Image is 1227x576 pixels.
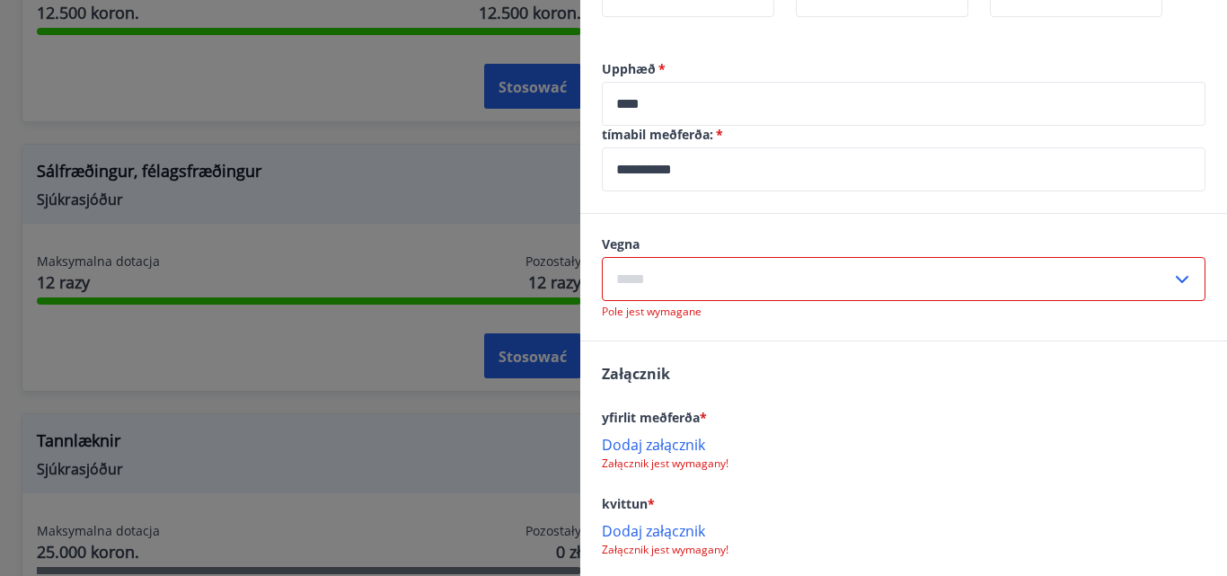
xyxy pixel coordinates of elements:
font: Upphæð [602,60,656,77]
font: Pole jest wymagane [602,304,702,319]
font: tímabil meðferða: [602,126,713,143]
font: Dodaj załącznik [602,435,705,455]
font: Załącznik jest wymagany! [602,456,728,471]
div: tímabil meðferða: [602,147,1205,191]
font: Dodaj załącznik [602,521,705,541]
font: Vegna [602,235,640,253]
div: Upphæð [602,82,1205,126]
font: Załącznik [602,364,670,384]
font: yfirlit meðferða [602,409,700,426]
font: kvittun [602,495,648,512]
font: Załącznik jest wymagany! [602,542,728,557]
